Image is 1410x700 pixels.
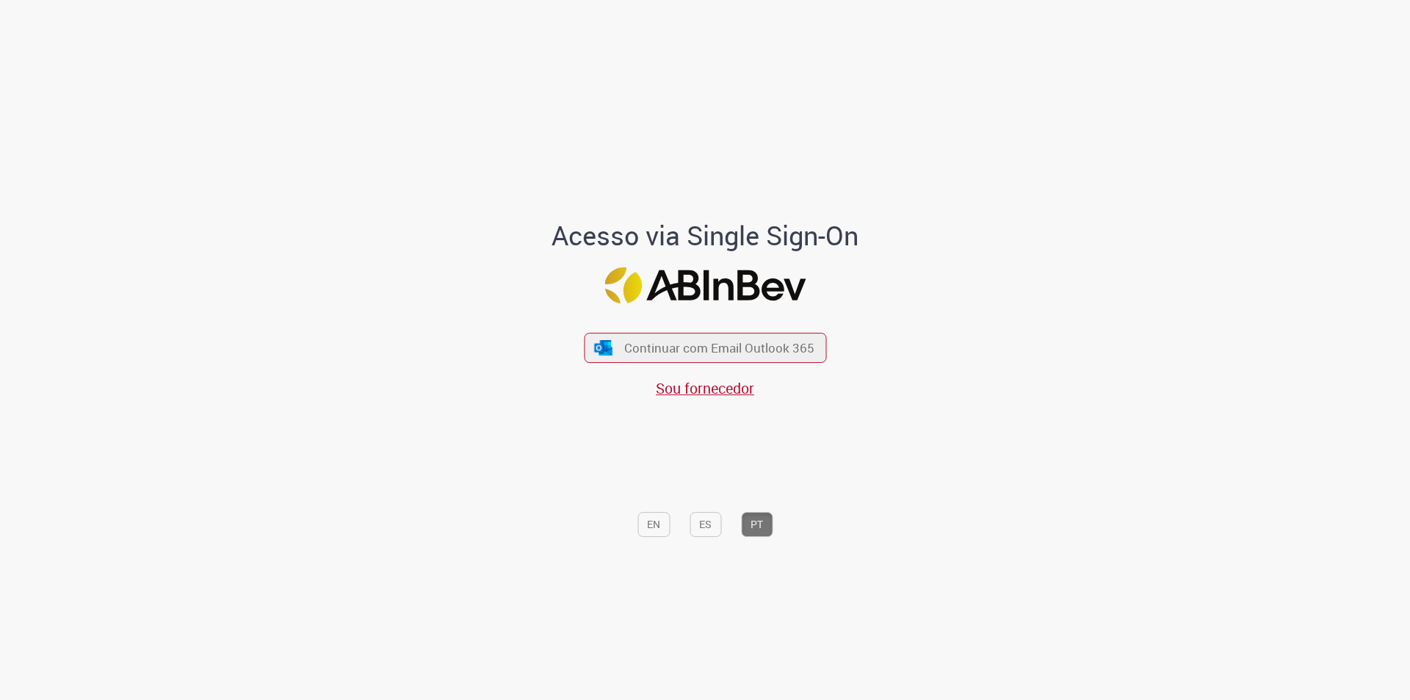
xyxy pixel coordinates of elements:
button: ícone Azure/Microsoft 360 Continuar com Email Outlook 365 [584,333,826,363]
span: Continuar com Email Outlook 365 [624,340,814,357]
button: EN [637,513,670,538]
button: PT [741,513,773,538]
img: ícone Azure/Microsoft 360 [593,340,614,356]
button: ES [690,513,721,538]
img: Logo ABInBev [604,267,806,303]
h1: Acesso via Single Sign-On [502,221,909,250]
a: Sou fornecedor [656,379,754,399]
